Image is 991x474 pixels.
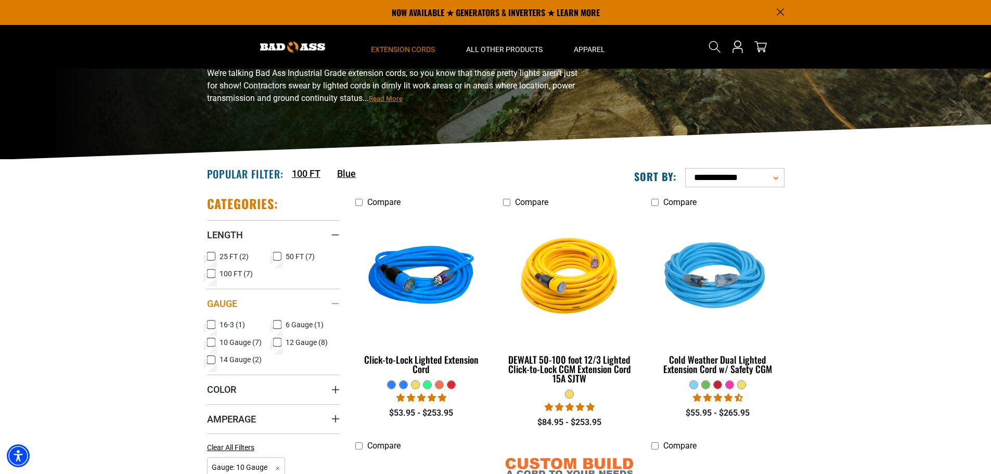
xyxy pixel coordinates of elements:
[207,413,256,425] span: Amperage
[369,95,403,103] span: Read More
[503,416,636,429] div: $84.95 - $253.95
[207,375,340,404] summary: Color
[207,196,279,212] h2: Categories:
[207,442,259,453] a: Clear All Filters
[396,393,446,403] span: 4.87 stars
[558,25,621,69] summary: Apparel
[207,67,587,105] p: We’re talking Bad Ass Industrial Grade extension cords, so you know that those pretty lights aren...
[371,45,435,54] span: Extension Cords
[356,217,487,337] img: blue
[545,402,595,412] span: 4.84 stars
[652,217,783,337] img: Light Blue
[693,393,743,403] span: 4.62 stars
[260,42,325,53] img: Bad Ass Extension Cords
[355,212,488,380] a: blue Click-to-Lock Lighted Extension Cord
[220,339,262,346] span: 10 Gauge (7)
[207,462,286,472] a: Gauge: 10 Gauge
[7,444,30,467] div: Accessibility Menu
[220,270,253,277] span: 100 FT (7)
[515,197,548,207] span: Compare
[337,166,356,181] a: Blue
[634,170,677,183] label: Sort by:
[207,220,340,249] summary: Length
[207,229,243,241] span: Length
[451,25,558,69] summary: All Other Products
[651,212,784,380] a: Light Blue Cold Weather Dual Lighted Extension Cord w/ Safety CGM
[466,45,543,54] span: All Other Products
[286,321,324,328] span: 6 Gauge (1)
[367,441,401,451] span: Compare
[286,253,315,260] span: 50 FT (7)
[752,41,769,53] a: cart
[729,25,746,69] a: Open this option
[292,166,320,181] a: 100 FT
[286,339,328,346] span: 12 Gauge (8)
[651,407,784,419] div: $55.95 - $265.95
[663,441,697,451] span: Compare
[207,383,236,395] span: Color
[207,443,254,452] span: Clear All Filters
[207,404,340,433] summary: Amperage
[355,407,488,419] div: $53.95 - $253.95
[355,25,451,69] summary: Extension Cords
[207,167,284,181] h2: Popular Filter:
[220,321,245,328] span: 16-3 (1)
[706,39,723,55] summary: Search
[220,356,262,363] span: 14 Gauge (2)
[207,289,340,318] summary: Gauge
[651,355,784,374] div: Cold Weather Dual Lighted Extension Cord w/ Safety CGM
[663,197,697,207] span: Compare
[503,355,636,383] div: DEWALT 50-100 foot 12/3 Lighted Click-to-Lock CGM Extension Cord 15A SJTW
[503,212,636,389] a: DEWALT 50-100 foot 12/3 Lighted Click-to-Lock CGM Extension Cord 15A SJTW
[220,253,249,260] span: 25 FT (2)
[574,45,605,54] span: Apparel
[367,197,401,207] span: Compare
[355,355,488,374] div: Click-to-Lock Lighted Extension Cord
[207,298,237,310] span: Gauge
